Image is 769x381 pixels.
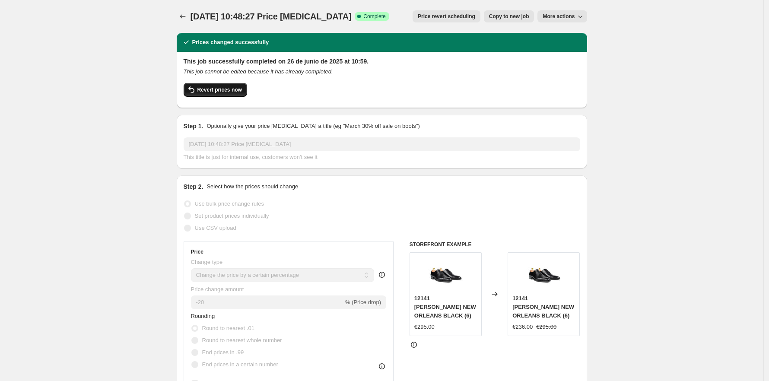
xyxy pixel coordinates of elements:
span: Round to nearest .01 [202,325,254,331]
img: 12141-jean-e-new-orleans-black-510242_80x.jpg [428,257,463,292]
h2: Step 2. [184,182,203,191]
h3: Price [191,248,203,255]
h2: This job successfully completed on 26 de junio de 2025 at 10:59. [184,57,580,66]
span: Use CSV upload [195,225,236,231]
p: Optionally give your price [MEDICAL_DATA] a title (eg "March 30% off sale on boots") [207,122,419,130]
button: Copy to new job [484,10,534,22]
span: 12141 [PERSON_NAME] NEW ORLEANS BLACK (6) [512,295,574,319]
span: End prices in .99 [202,349,244,356]
p: Select how the prices should change [207,182,298,191]
h2: Step 1. [184,122,203,130]
span: End prices in a certain number [202,361,278,368]
button: Price revert scheduling [413,10,480,22]
span: Round to nearest whole number [202,337,282,343]
input: 30% off holiday sale [184,137,580,151]
img: 12141-jean-e-new-orleans-black-510242_80x.jpg [527,257,561,292]
span: 12141 [PERSON_NAME] NEW ORLEANS BLACK (6) [414,295,476,319]
span: Use bulk price change rules [195,200,264,207]
span: Change type [191,259,223,265]
span: % (Price drop) [345,299,381,305]
span: [DATE] 10:48:27 Price [MEDICAL_DATA] [191,12,352,21]
span: Set product prices individually [195,213,269,219]
div: €295.00 [414,323,435,331]
span: Price revert scheduling [418,13,475,20]
button: More actions [537,10,587,22]
span: Price change amount [191,286,244,292]
span: Complete [363,13,385,20]
span: More actions [543,13,575,20]
button: Revert prices now [184,83,247,97]
h6: STOREFRONT EXAMPLE [410,241,580,248]
span: Revert prices now [197,86,242,93]
span: Copy to new job [489,13,529,20]
span: Rounding [191,313,215,319]
span: This title is just for internal use, customers won't see it [184,154,318,160]
div: €236.00 [512,323,533,331]
h2: Prices changed successfully [192,38,269,47]
div: help [378,270,386,279]
strike: €295.00 [536,323,556,331]
i: This job cannot be edited because it has already completed. [184,68,333,75]
button: Price change jobs [177,10,189,22]
input: -15 [191,295,343,309]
